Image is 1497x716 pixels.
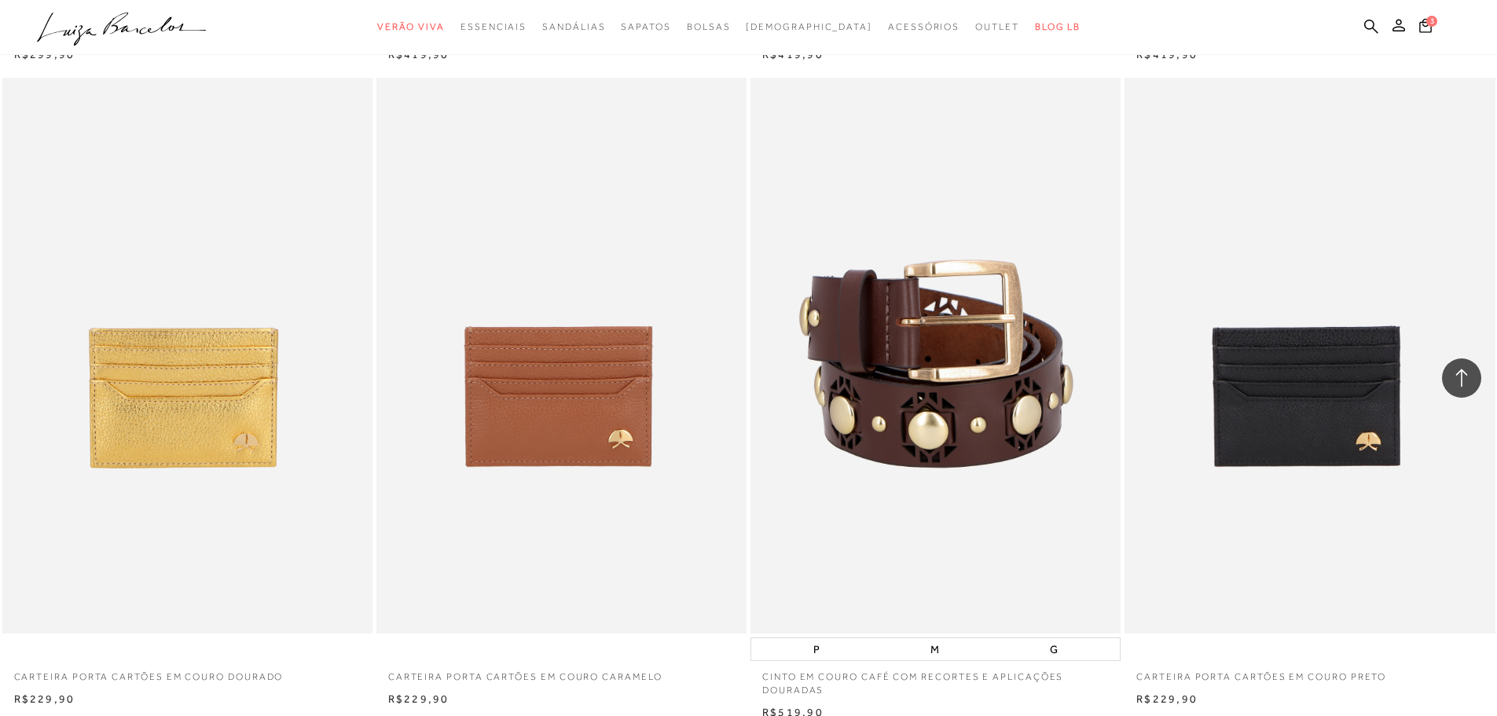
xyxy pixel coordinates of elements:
[926,638,944,660] button: M
[621,21,670,32] span: Sapatos
[762,48,824,61] span: R$419,90
[750,661,1121,697] a: CINTO EM COURO CAFÉ COM RECORTES E APLICAÇÕES DOURADAS
[621,13,670,42] a: categoryNavScreenReaderText
[746,21,872,32] span: [DEMOGRAPHIC_DATA]
[4,80,371,631] img: CARTEIRA PORTA CARTÕES EM COURO DOURADO
[746,13,872,42] a: noSubCategoriesText
[752,80,1119,631] a: CINTO EM COURO CAFÉ COM RECORTES E APLICAÇÕES DOURADAS
[809,638,824,660] button: P
[542,13,605,42] a: categoryNavScreenReaderText
[376,661,747,684] a: CARTEIRA PORTA CARTÕES EM COURO CARAMELO
[460,21,527,32] span: Essenciais
[1426,16,1437,27] span: 3
[2,661,372,684] a: CARTEIRA PORTA CARTÕES EM COURO DOURADO
[975,13,1019,42] a: categoryNavScreenReaderText
[1125,661,1495,684] a: CARTEIRA PORTA CARTÕES EM COURO PRETO
[1126,80,1493,631] img: CARTEIRA PORTA CARTÕES EM COURO PRETO
[1035,21,1081,32] span: BLOG LB
[377,13,445,42] a: categoryNavScreenReaderText
[14,48,75,61] span: R$299,90
[388,692,449,705] span: R$229,90
[1035,13,1081,42] a: BLOG LB
[4,80,371,631] a: CARTEIRA PORTA CARTÕES EM COURO DOURADO CARTEIRA PORTA CARTÕES EM COURO DOURADO
[1045,638,1062,660] button: G
[377,21,445,32] span: Verão Viva
[1414,17,1436,39] button: 3
[1136,692,1198,705] span: R$229,90
[378,80,745,631] a: CARTEIRA PORTA CARTÕES EM COURO CARAMELO CARTEIRA PORTA CARTÕES EM COURO CARAMELO
[378,80,745,631] img: CARTEIRA PORTA CARTÕES EM COURO CARAMELO
[888,13,959,42] a: categoryNavScreenReaderText
[460,13,527,42] a: categoryNavScreenReaderText
[888,21,959,32] span: Acessórios
[1136,48,1198,61] span: R$419,90
[687,13,731,42] a: categoryNavScreenReaderText
[975,21,1019,32] span: Outlet
[14,692,75,705] span: R$229,90
[752,78,1121,633] img: CINTO EM COURO CAFÉ COM RECORTES E APLICAÇÕES DOURADAS
[542,21,605,32] span: Sandálias
[1126,80,1493,631] a: CARTEIRA PORTA CARTÕES EM COURO PRETO CARTEIRA PORTA CARTÕES EM COURO PRETO
[388,48,449,61] span: R$419,90
[687,21,731,32] span: Bolsas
